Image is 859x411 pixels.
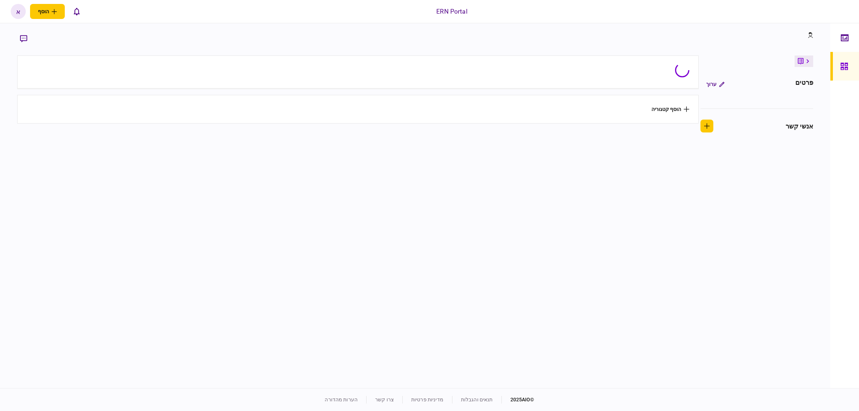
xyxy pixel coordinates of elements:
button: פתח תפריט להוספת לקוח [30,4,65,19]
div: © 2025 AIO [501,396,534,403]
div: אנשי קשר [786,121,813,131]
button: פתח רשימת התראות [69,4,84,19]
div: פרטים [795,78,813,91]
button: א [11,4,26,19]
a: צרו קשר [375,397,394,402]
button: הוסף קטגוריה [651,106,689,112]
a: תנאים והגבלות [461,397,493,402]
a: מדיניות פרטיות [411,397,443,402]
a: הערות מהדורה [325,397,358,402]
div: ERN Portal [436,7,467,16]
button: ערוך [700,78,730,91]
